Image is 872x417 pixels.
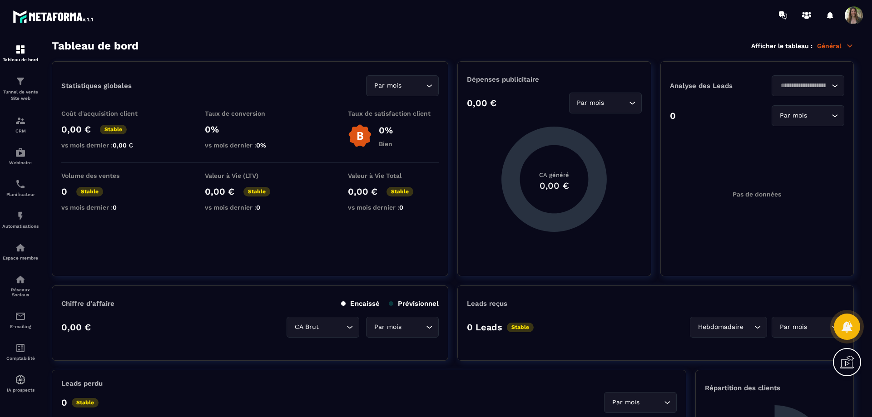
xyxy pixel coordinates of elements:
input: Search for option [606,98,627,108]
span: Hebdomadaire [696,322,745,332]
div: Search for option [772,317,844,338]
p: vs mois dernier : [61,142,152,149]
p: Coût d'acquisition client [61,110,152,117]
p: 0 [61,186,67,197]
img: formation [15,76,26,87]
img: accountant [15,343,26,353]
input: Search for option [745,322,752,332]
p: Comptabilité [2,356,39,361]
div: Search for option [604,392,677,413]
span: 0 [399,204,403,211]
p: Répartition des clients [705,384,844,392]
div: Search for option [690,317,767,338]
a: automationsautomationsWebinaire [2,140,39,172]
p: 0 Leads [467,322,502,333]
span: Par mois [610,397,641,407]
div: Search for option [366,317,439,338]
p: vs mois dernier : [61,204,152,211]
p: Chiffre d’affaire [61,299,114,308]
a: schedulerschedulerPlanificateur [2,172,39,204]
p: Valeur à Vie Total [348,172,439,179]
p: Tableau de bord [2,57,39,62]
span: 0 [256,204,260,211]
div: Search for option [366,75,439,96]
img: formation [15,115,26,126]
input: Search for option [403,81,424,91]
p: Prévisionnel [389,299,439,308]
div: Search for option [772,105,844,126]
img: social-network [15,274,26,285]
a: formationformationTableau de bord [2,37,39,69]
a: social-networksocial-networkRéseaux Sociaux [2,267,39,304]
p: vs mois dernier : [205,142,296,149]
p: 0,00 € [348,186,377,197]
p: Pas de données [733,191,781,198]
span: Par mois [778,322,809,332]
input: Search for option [403,322,424,332]
span: 0% [256,142,266,149]
p: Analyse des Leads [670,82,757,90]
p: Tunnel de vente Site web [2,89,39,102]
a: emailemailE-mailing [2,304,39,336]
a: automationsautomationsEspace membre [2,235,39,267]
span: 0,00 € [113,142,133,149]
span: 0 [113,204,117,211]
p: Planificateur [2,192,39,197]
p: Réseaux Sociaux [2,287,39,297]
p: Leads reçus [467,299,507,308]
p: Espace membre [2,255,39,260]
span: Par mois [372,322,403,332]
p: Stable [386,187,413,196]
p: 0,00 € [61,124,91,135]
span: Par mois [575,98,606,108]
p: 0,00 € [467,98,496,108]
a: accountantaccountantComptabilité [2,336,39,368]
p: Général [817,42,854,50]
img: automations [15,374,26,385]
p: 0 [670,110,676,121]
p: Stable [76,187,103,196]
p: 0% [205,124,296,135]
img: scheduler [15,179,26,190]
h3: Tableau de bord [52,39,139,52]
p: Leads perdu [61,379,103,388]
p: Taux de satisfaction client [348,110,439,117]
p: 0,00 € [205,186,234,197]
img: email [15,311,26,322]
p: E-mailing [2,324,39,329]
p: IA prospects [2,388,39,392]
p: Valeur à Vie (LTV) [205,172,296,179]
p: 0% [379,125,393,136]
img: formation [15,44,26,55]
p: Bien [379,140,393,147]
input: Search for option [321,322,344,332]
p: Webinaire [2,160,39,165]
p: Stable [243,187,270,196]
p: Encaissé [341,299,380,308]
p: Stable [72,398,99,407]
img: automations [15,147,26,158]
a: automationsautomationsAutomatisations [2,204,39,235]
span: Par mois [372,81,403,91]
p: 0 [61,397,67,408]
p: Stable [507,323,534,332]
div: Search for option [772,75,844,96]
p: vs mois dernier : [205,204,296,211]
input: Search for option [641,397,662,407]
p: CRM [2,128,39,133]
input: Search for option [809,322,829,332]
p: Afficher le tableau : [751,42,813,49]
p: Stable [100,125,127,134]
p: vs mois dernier : [348,204,439,211]
span: Par mois [778,111,809,121]
img: logo [13,8,94,25]
span: CA Brut [292,322,321,332]
p: Volume des ventes [61,172,152,179]
div: Search for option [287,317,359,338]
p: Dépenses publicitaire [467,75,641,83]
img: b-badge-o.b3b20ee6.svg [348,124,372,148]
img: automations [15,211,26,221]
a: formationformationCRM [2,108,39,140]
p: Taux de conversion [205,110,296,117]
input: Search for option [809,111,829,121]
